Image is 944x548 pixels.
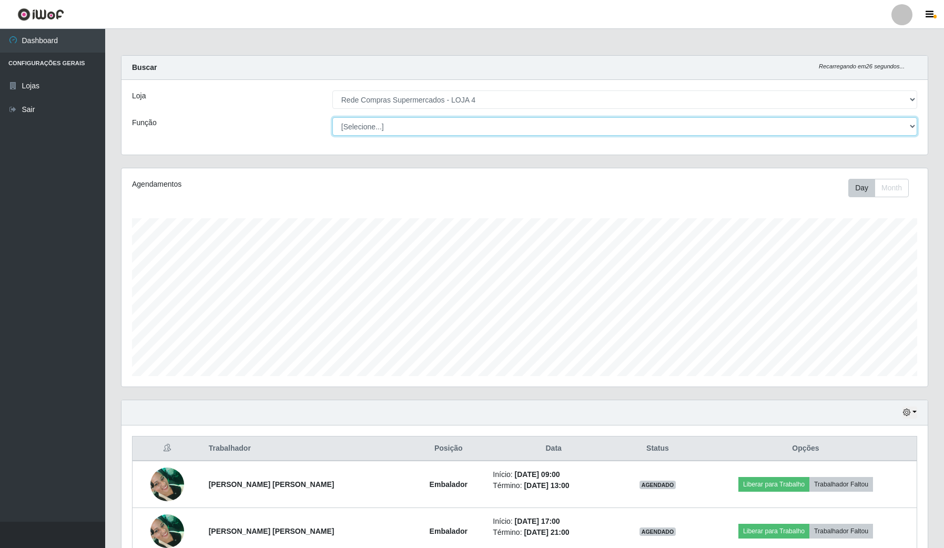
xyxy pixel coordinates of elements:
button: Liberar para Trabalho [738,524,809,539]
time: [DATE] 13:00 [524,481,569,490]
label: Função [132,117,157,128]
span: AGENDADO [640,481,676,489]
img: CoreUI Logo [17,8,64,21]
li: Término: [493,480,614,491]
span: AGENDADO [640,527,676,536]
button: Day [848,179,875,197]
i: Recarregando em 26 segundos... [819,63,905,69]
strong: Buscar [132,63,157,72]
th: Data [486,437,621,461]
div: Agendamentos [132,179,450,190]
strong: Embalador [430,480,468,489]
button: Month [875,179,909,197]
th: Trabalhador [202,437,411,461]
time: [DATE] 09:00 [515,470,560,479]
th: Opções [695,437,917,461]
button: Trabalhador Faltou [809,524,873,539]
time: [DATE] 17:00 [515,517,560,525]
div: First group [848,179,909,197]
strong: Embalador [430,527,468,535]
button: Trabalhador Faltou [809,477,873,492]
button: Liberar para Trabalho [738,477,809,492]
label: Loja [132,90,146,102]
li: Início: [493,469,614,480]
th: Status [621,437,695,461]
div: Toolbar with button groups [848,179,917,197]
time: [DATE] 21:00 [524,528,569,536]
th: Posição [410,437,486,461]
strong: [PERSON_NAME] [PERSON_NAME] [209,527,334,535]
strong: [PERSON_NAME] [PERSON_NAME] [209,480,334,489]
img: 1704083137947.jpeg [150,462,184,506]
li: Término: [493,527,614,538]
li: Início: [493,516,614,527]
